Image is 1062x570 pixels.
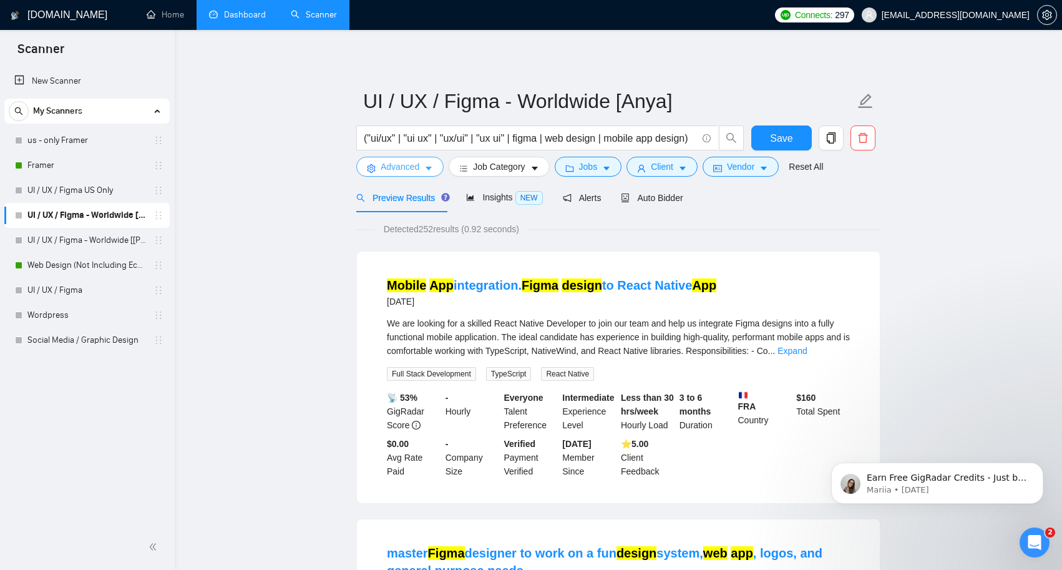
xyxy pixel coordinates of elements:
[562,278,602,292] mark: design
[621,194,630,202] span: robot
[692,278,716,292] mark: App
[851,132,875,144] span: delete
[781,10,791,20] img: upwork-logo.png
[560,437,618,478] div: Member Since
[865,11,874,19] span: user
[731,546,753,560] mark: app
[440,192,451,203] div: Tooltip anchor
[565,164,574,173] span: folder
[387,278,426,292] mark: Mobile
[789,160,823,174] a: Reset All
[751,125,812,150] button: Save
[795,8,832,22] span: Connects:
[446,439,449,449] b: -
[777,346,807,356] a: Expand
[153,210,163,220] span: holder
[637,164,646,173] span: user
[1037,5,1057,25] button: setting
[560,391,618,432] div: Experience Level
[819,125,844,150] button: copy
[356,194,365,202] span: search
[768,346,776,356] span: ...
[738,391,792,411] b: FRA
[387,393,417,403] b: 📡 53%
[473,160,525,174] span: Job Category
[1037,10,1057,20] a: setting
[812,436,1062,524] iframe: Intercom notifications message
[356,157,444,177] button: settingAdvancedcaret-down
[486,367,532,381] span: TypeScript
[443,437,502,478] div: Company Size
[719,132,743,144] span: search
[850,125,875,150] button: delete
[27,228,146,253] a: UI / UX / Figma - Worldwide [[PERSON_NAME]]
[759,164,768,173] span: caret-down
[504,393,543,403] b: Everyone
[429,278,454,292] mark: App
[27,203,146,228] a: UI / UX / Figma - Worldwide [Anya]
[412,421,421,430] span: info-circle
[9,101,29,121] button: search
[703,134,711,142] span: info-circle
[719,125,744,150] button: search
[530,164,539,173] span: caret-down
[1038,10,1056,20] span: setting
[618,437,677,478] div: Client Feedback
[147,9,184,20] a: homeHome
[153,285,163,295] span: holder
[291,9,337,20] a: searchScanner
[563,194,572,202] span: notification
[387,439,409,449] b: $0.00
[727,160,754,174] span: Vendor
[153,160,163,170] span: holder
[11,6,19,26] img: logo
[153,135,163,145] span: holder
[602,164,611,173] span: caret-down
[677,391,736,432] div: Duration
[621,193,683,203] span: Auto Bidder
[678,164,687,173] span: caret-down
[562,439,591,449] b: [DATE]
[563,193,602,203] span: Alerts
[621,393,674,416] b: Less than 30 hrs/week
[459,164,468,173] span: bars
[504,439,536,449] b: Verified
[579,160,598,174] span: Jobs
[424,164,433,173] span: caret-down
[356,193,446,203] span: Preview Results
[502,391,560,432] div: Talent Preference
[739,391,748,400] img: 🇫🇷
[381,160,419,174] span: Advanced
[466,193,475,202] span: area-chart
[651,160,673,174] span: Client
[9,107,28,115] span: search
[621,439,648,449] b: ⭐️ 5.00
[27,178,146,203] a: UI / UX / Figma US Only
[4,69,170,94] li: New Scanner
[562,393,614,403] b: Intermediate
[153,260,163,270] span: holder
[387,278,716,292] a: Mobile Appintegration.Figma designto React NativeApp
[428,546,465,560] mark: Figma
[466,192,542,202] span: Insights
[796,393,816,403] b: $ 160
[541,367,594,381] span: React Native
[14,69,160,94] a: New Scanner
[1045,528,1055,538] span: 2
[1020,528,1050,558] iframe: Intercom live chat
[27,278,146,303] a: UI / UX / Figma
[27,128,146,153] a: us - only Framer
[33,99,82,124] span: My Scanners
[375,222,528,236] span: Detected 252 results (0.92 seconds)
[387,317,850,358] div: We are looking for a skilled React Native Developer to join our team and help us integrate Figma ...
[27,253,146,278] a: Web Design (Not Including Ecommerce / Shopify)
[364,130,697,146] input: Search Freelance Jobs...
[857,93,874,109] span: edit
[515,191,543,205] span: NEW
[387,294,716,309] div: [DATE]
[736,391,794,432] div: Country
[153,235,163,245] span: holder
